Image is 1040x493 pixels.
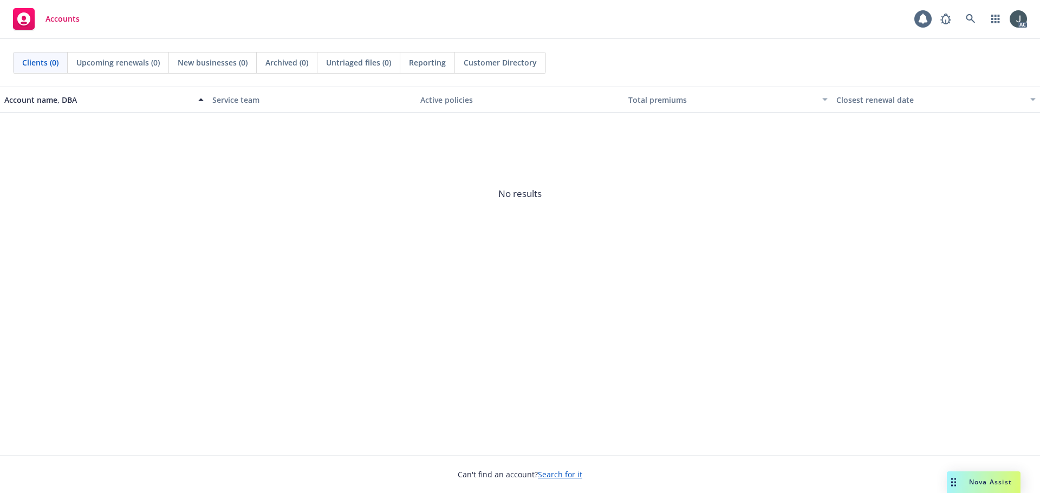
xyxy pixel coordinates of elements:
[628,94,816,106] div: Total premiums
[416,87,624,113] button: Active policies
[9,4,84,34] a: Accounts
[947,471,960,493] div: Drag to move
[960,8,981,30] a: Search
[76,57,160,68] span: Upcoming renewals (0)
[45,15,80,23] span: Accounts
[265,57,308,68] span: Archived (0)
[409,57,446,68] span: Reporting
[208,87,416,113] button: Service team
[326,57,391,68] span: Untriaged files (0)
[969,477,1012,487] span: Nova Assist
[624,87,832,113] button: Total premiums
[832,87,1040,113] button: Closest renewal date
[458,469,582,480] span: Can't find an account?
[420,94,620,106] div: Active policies
[836,94,1024,106] div: Closest renewal date
[464,57,537,68] span: Customer Directory
[947,471,1020,493] button: Nova Assist
[178,57,248,68] span: New businesses (0)
[22,57,58,68] span: Clients (0)
[1010,10,1027,28] img: photo
[4,94,192,106] div: Account name, DBA
[212,94,412,106] div: Service team
[935,8,957,30] a: Report a Bug
[985,8,1006,30] a: Switch app
[538,469,582,479] a: Search for it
